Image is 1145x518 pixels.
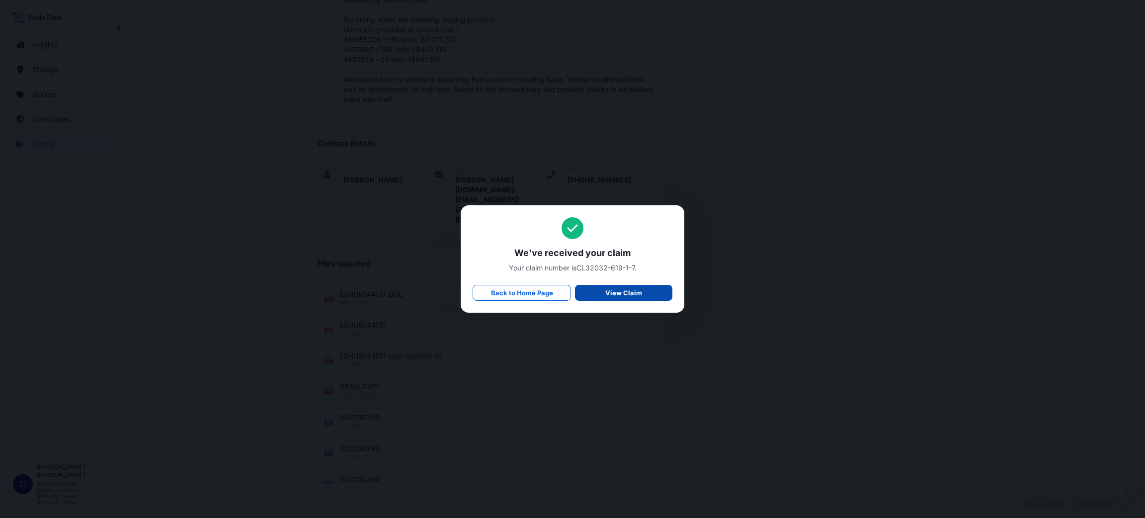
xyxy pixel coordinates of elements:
[473,285,571,301] a: Back to Home Page
[491,288,553,298] p: Back to Home Page
[605,288,642,298] p: View Claim
[575,285,672,301] a: View Claim
[473,247,672,259] span: We've received your claim
[473,263,672,273] span: Your claim number is CL32032-619-1-7 .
